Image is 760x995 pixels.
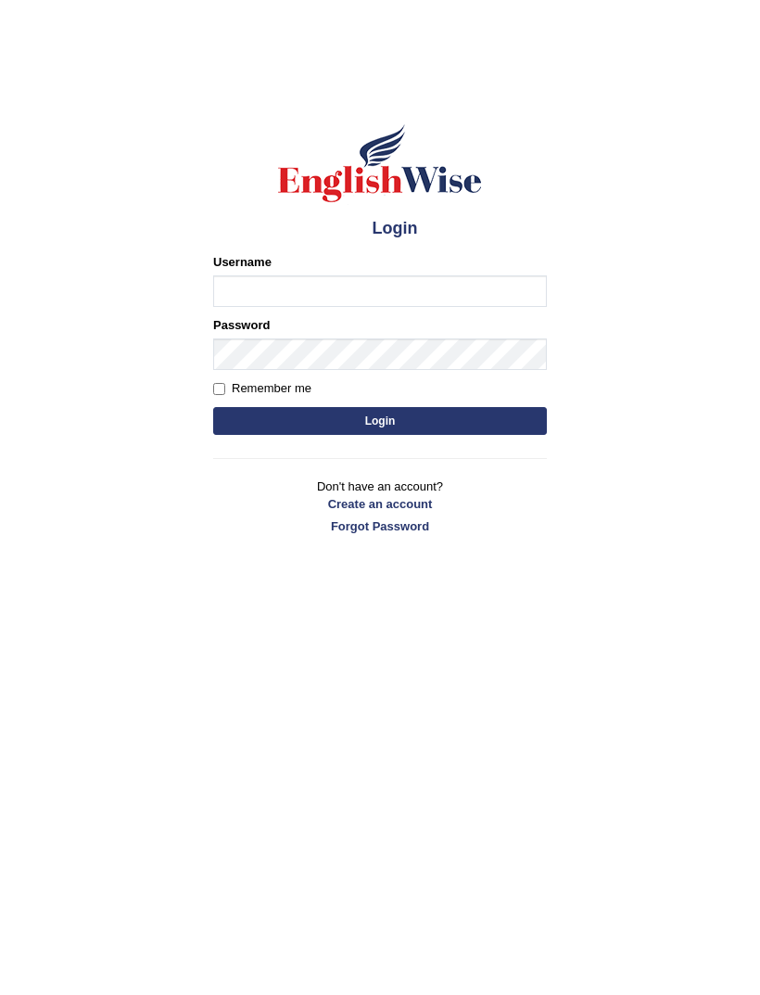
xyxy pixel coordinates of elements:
button: Login [213,407,547,435]
label: Password [213,316,270,334]
label: Remember me [213,379,311,398]
h4: Login [213,214,547,244]
p: Don't have an account? [213,478,547,535]
input: Remember me [213,383,225,395]
a: Create an account [213,495,547,513]
label: Username [213,253,272,271]
img: Logo of English Wise sign in for intelligent practice with AI [274,121,486,205]
a: Forgot Password [213,517,547,535]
